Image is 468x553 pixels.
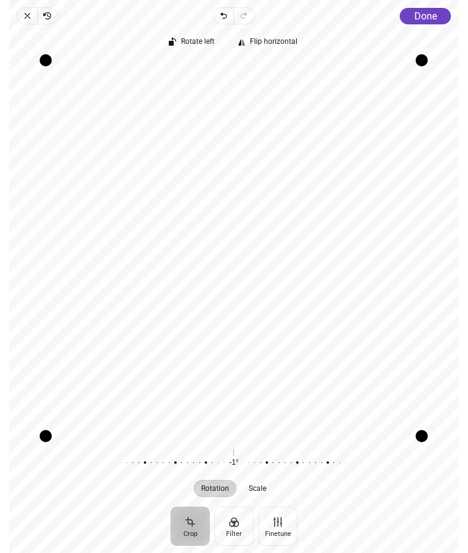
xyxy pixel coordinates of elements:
[40,430,52,442] div: Drag corner bl
[400,8,452,24] button: Done
[46,54,422,66] div: Drag edge t
[258,507,297,546] button: Finetune
[242,480,274,497] button: Scale
[163,34,222,51] button: Rotate left
[214,507,253,546] button: Filter
[202,485,230,492] span: Rotation
[250,38,298,46] span: Flip horizontal
[416,60,428,436] div: Drag edge r
[171,507,210,546] button: Crop
[224,447,243,459] button: Reset
[40,60,52,436] div: Drag edge l
[414,10,437,22] span: Done
[232,34,305,51] button: Flip horizontal
[182,38,215,46] span: Rotate left
[416,54,428,66] div: Drag corner tr
[46,430,422,442] div: Drag edge b
[40,54,52,66] div: Drag corner tl
[416,430,428,442] div: Drag corner br
[249,485,267,492] span: Scale
[194,480,237,497] button: Rotation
